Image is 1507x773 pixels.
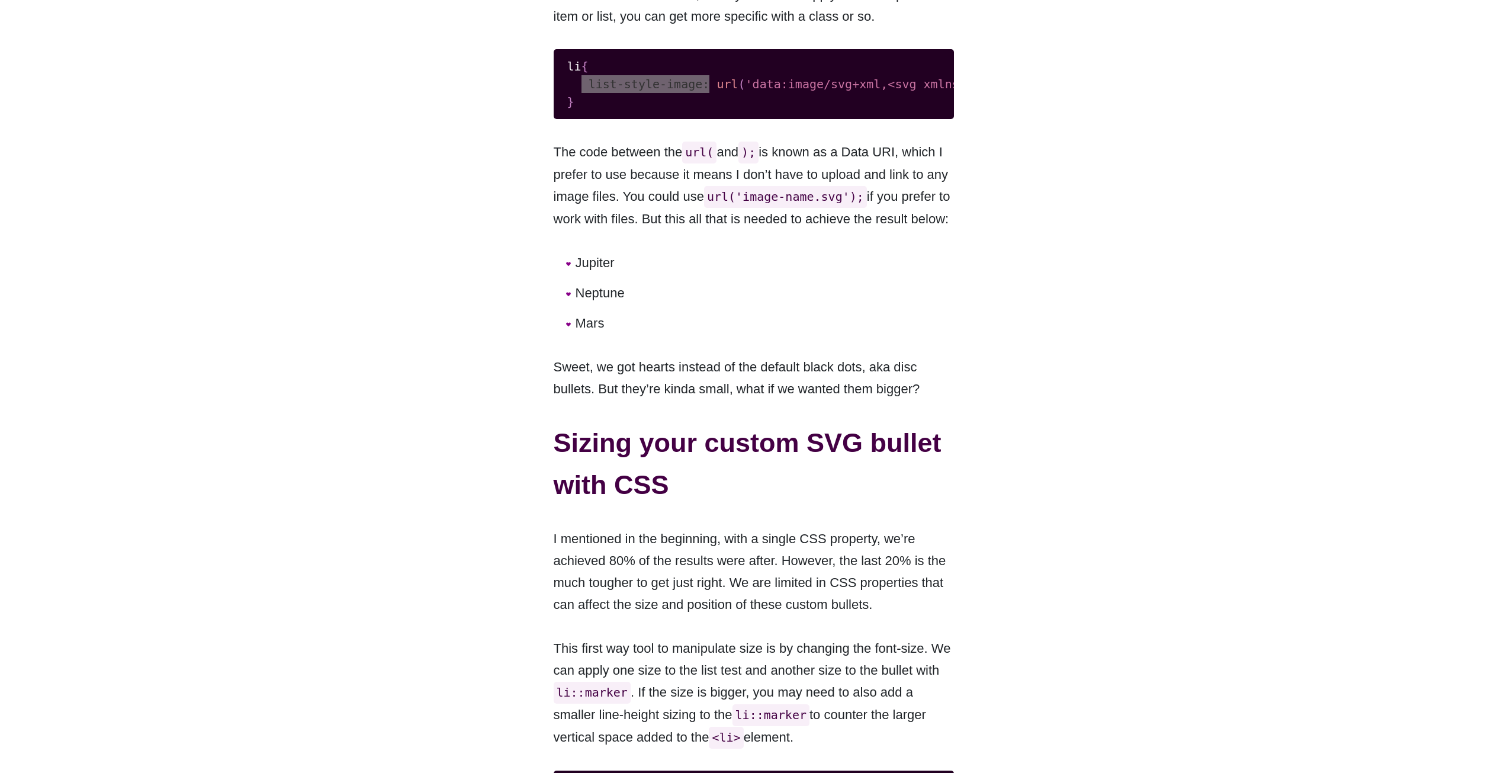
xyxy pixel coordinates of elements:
[581,59,589,73] span: {
[576,312,954,334] li: Mars
[576,282,954,304] li: Neptune
[567,95,574,109] span: }
[554,356,954,400] p: Sweet, we got hearts instead of the default black dots, aka disc bullets. But they’re kinda small...
[738,142,759,163] code: );
[567,59,581,73] span: li
[576,252,954,274] li: Jupiter
[589,77,703,91] span: list-style-image
[554,682,631,704] code: li::marker
[716,77,738,91] span: url
[738,77,746,91] span: (
[554,528,954,615] p: I mentioned in the beginning, with a single CSS property, we’re achieved 80% of the results were ...
[702,77,709,91] span: :
[554,637,954,749] p: This first way tool to manipulate size is by changing the font-size. We can apply one size to the...
[732,704,809,726] code: li::marker
[704,186,867,208] code: url('image-name.svg');
[682,142,716,163] code: url(
[709,727,743,749] code: <li>
[554,422,954,506] h2: Sizing your custom SVG bullet with CSS
[554,141,954,230] p: The code between the and is known as a Data URI, which I prefer to use because it means I don’t h...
